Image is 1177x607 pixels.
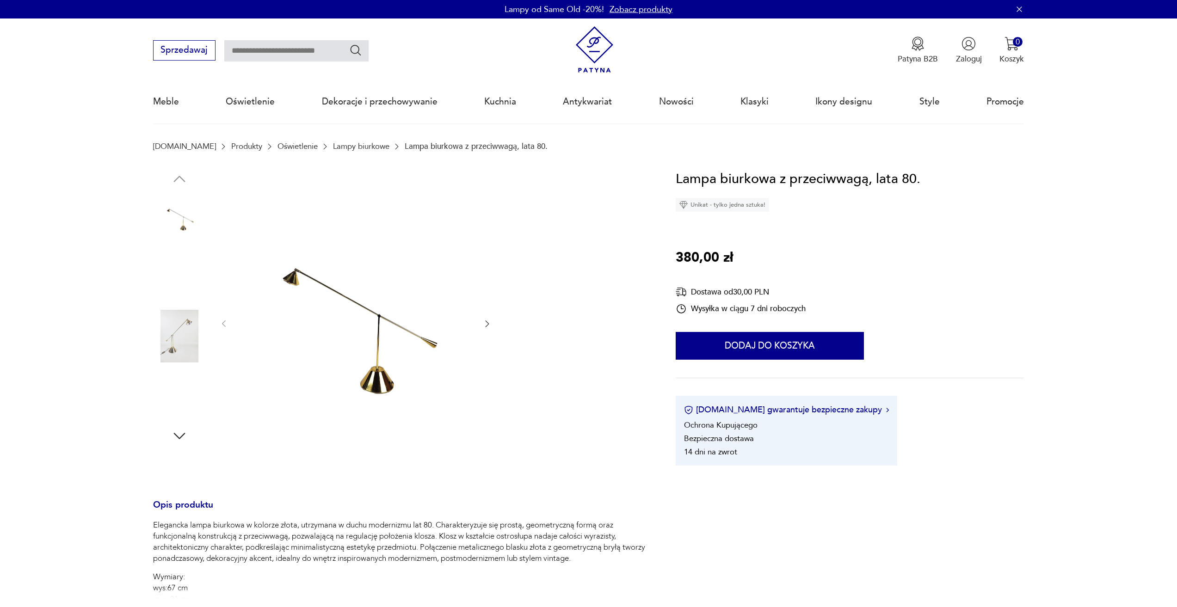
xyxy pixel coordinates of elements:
[610,4,672,15] a: Zobacz produkty
[484,80,516,123] a: Kuchnia
[563,80,612,123] a: Antykwariat
[153,142,216,151] a: [DOMAIN_NAME]
[911,37,925,51] img: Ikona medalu
[1013,37,1023,47] div: 0
[153,80,179,123] a: Meble
[684,433,754,444] li: Bezpieczna dostawa
[676,198,769,212] div: Unikat - tylko jedna sztuka!
[898,37,938,64] a: Ikona medaluPatyna B2B
[956,37,982,64] button: Zaloguj
[153,520,649,564] p: Elegancka lampa biurkowa w kolorze złota, utrzymana w duchu modernizmu lat 80. Charakteryzuje się...
[815,80,872,123] a: Ikony designu
[153,368,206,421] img: Zdjęcie produktu Lampa biurkowa z przeciwwagą, lata 80.
[684,404,889,416] button: [DOMAIN_NAME] gwarantuje bezpieczne zakupy
[571,26,618,73] img: Patyna - sklep z meblami i dekoracjami vintage
[898,37,938,64] button: Patyna B2B
[684,405,693,415] img: Ikona certyfikatu
[333,142,389,151] a: Lampy biurkowe
[231,142,262,151] a: Produkty
[999,54,1024,64] p: Koszyk
[676,286,806,298] div: Dostawa od 30,00 PLN
[676,169,920,190] h1: Lampa biurkowa z przeciwwagą, lata 80.
[886,408,889,412] img: Ikona strzałki w prawo
[956,54,982,64] p: Zaloguj
[676,286,687,298] img: Ikona dostawy
[684,420,758,430] li: Ochrona Kupującego
[898,54,938,64] p: Patyna B2B
[322,80,438,123] a: Dekoracje i przechowywanie
[961,37,976,51] img: Ikonka użytkownika
[240,169,471,478] img: Zdjęcie produktu Lampa biurkowa z przeciwwagą, lata 80.
[405,142,548,151] p: Lampa biurkowa z przeciwwagą, lata 80.
[679,201,688,209] img: Ikona diamentu
[277,142,318,151] a: Oświetlenie
[226,80,275,123] a: Oświetlenie
[153,502,649,520] h3: Opis produktu
[919,80,940,123] a: Style
[153,310,206,362] img: Zdjęcie produktu Lampa biurkowa z przeciwwagą, lata 80.
[659,80,694,123] a: Nowości
[986,80,1024,123] a: Promocje
[153,40,216,61] button: Sprzedawaj
[1004,37,1019,51] img: Ikona koszyka
[676,332,864,360] button: Dodaj do koszyka
[349,43,363,57] button: Szukaj
[676,303,806,314] div: Wysyłka w ciągu 7 dni roboczych
[676,247,733,269] p: 380,00 zł
[999,37,1024,64] button: 0Koszyk
[740,80,769,123] a: Klasyki
[684,447,737,457] li: 14 dni na zwrot
[153,192,206,245] img: Zdjęcie produktu Lampa biurkowa z przeciwwagą, lata 80.
[153,251,206,303] img: Zdjęcie produktu Lampa biurkowa z przeciwwagą, lata 80.
[153,47,216,55] a: Sprzedawaj
[505,4,604,15] p: Lampy od Same Old -20%!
